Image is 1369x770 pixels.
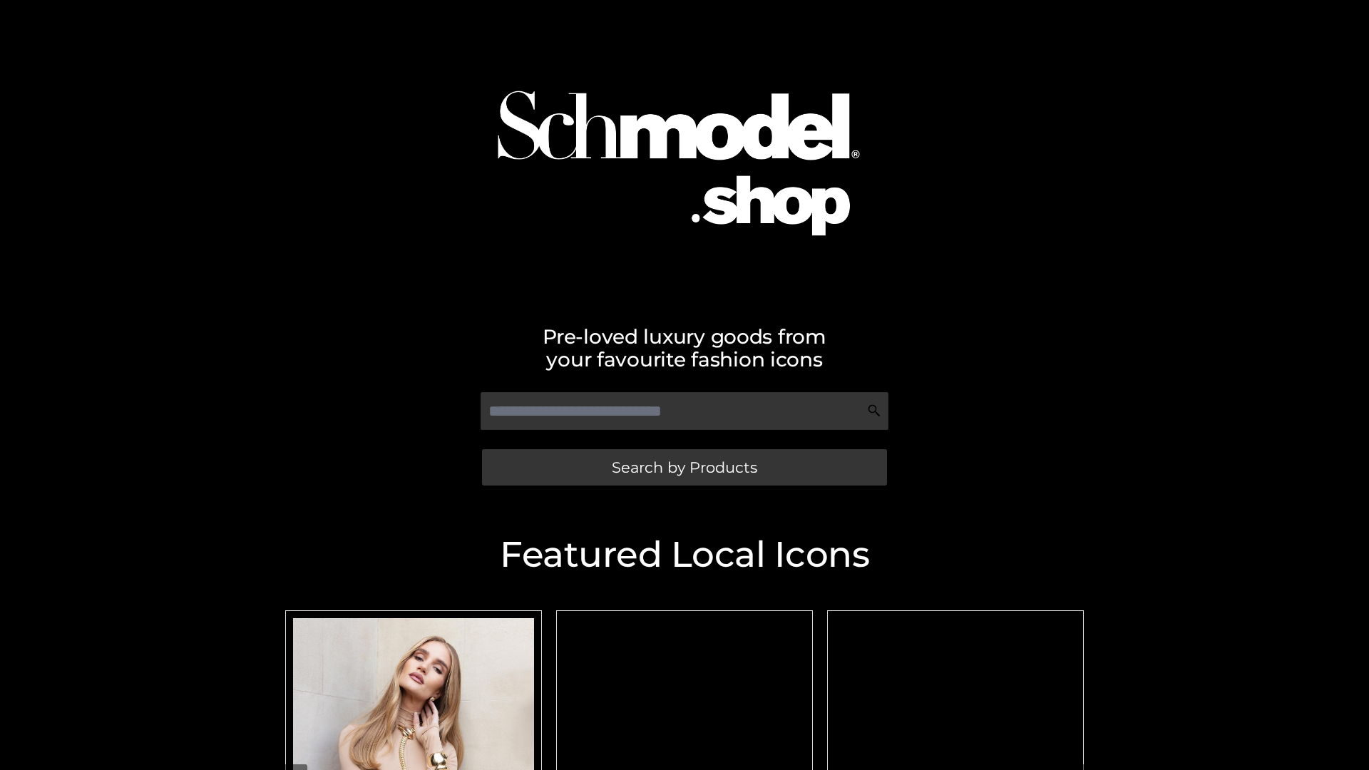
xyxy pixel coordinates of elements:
span: Search by Products [612,460,757,475]
h2: Featured Local Icons​ [278,537,1091,573]
img: Search Icon [867,404,881,418]
a: Search by Products [482,449,887,486]
h2: Pre-loved luxury goods from your favourite fashion icons [278,325,1091,371]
